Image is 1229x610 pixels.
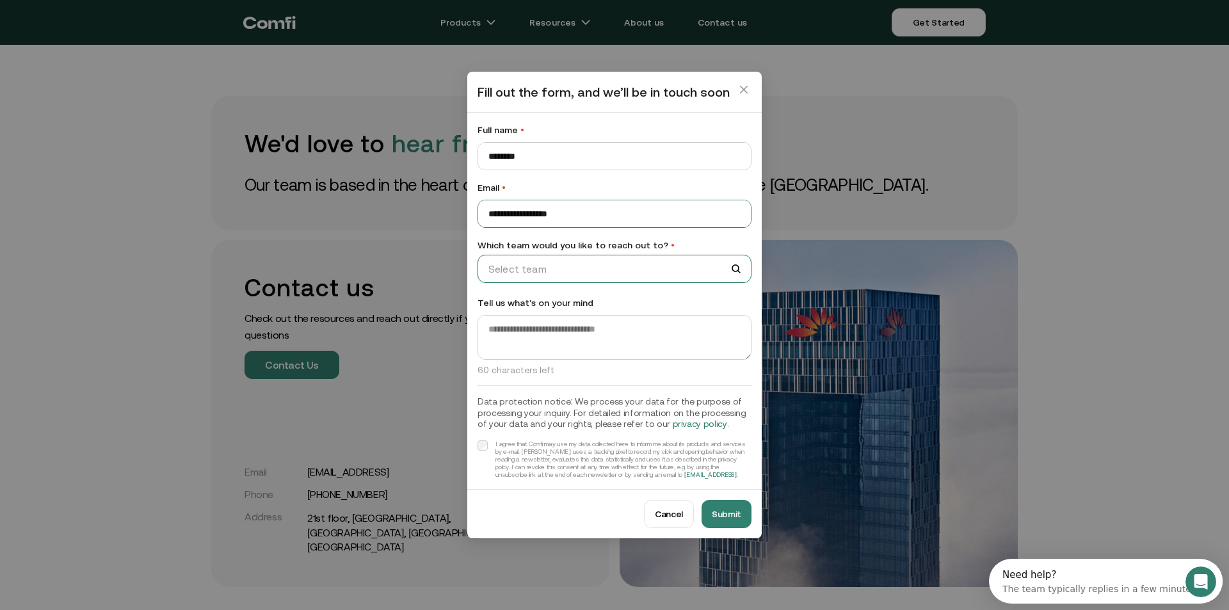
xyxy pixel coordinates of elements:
[1185,566,1216,597] iframe: Intercom live chat
[13,11,210,21] div: Need help?
[478,396,751,430] h3: Data protection notice: We process your data for the purpose of processing your inquiry. For deta...
[478,365,751,375] p: 60 characters left
[739,84,749,95] span: close
[520,125,524,135] span: •
[478,123,751,137] label: Full name
[644,500,694,528] button: Cancel
[502,182,506,193] span: •
[478,296,751,310] label: Tell us what’s on your mind
[673,419,727,429] a: privacy policy
[478,238,751,252] label: Which team would you like to reach out to?
[5,5,248,40] div: Open Intercom Messenger
[467,72,762,113] div: Fill out the form, and we’ll be in touch soon
[684,471,737,478] a: [EMAIL_ADDRESS]
[478,181,751,195] label: Email
[734,79,754,100] button: Close
[13,21,210,35] div: The team typically replies in a few minutes.
[671,240,675,250] span: •
[702,500,751,528] button: Submit
[989,559,1223,604] iframe: Intercom live chat discovery launcher
[495,440,751,479] div: I agree that Comfi may use my data collected here to inform me about its products and services by...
